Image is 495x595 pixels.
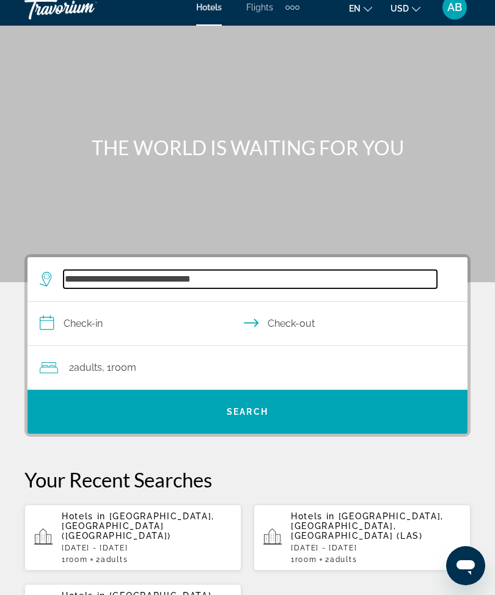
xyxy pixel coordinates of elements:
[295,555,317,564] span: Room
[96,555,128,564] span: 2
[291,511,335,521] span: Hotels in
[102,359,136,376] span: , 1
[69,359,102,376] span: 2
[391,4,409,13] span: USD
[325,555,357,564] span: 2
[28,302,468,346] button: Select check in and out date
[111,362,136,373] span: Room
[62,544,232,552] p: [DATE] - [DATE]
[64,270,437,288] input: Search hotel destination
[24,467,471,492] p: Your Recent Searches
[62,511,215,541] span: [GEOGRAPHIC_DATA], [GEOGRAPHIC_DATA] ([GEOGRAPHIC_DATA])
[101,555,128,564] span: Adults
[227,407,268,417] span: Search
[196,2,222,12] a: Hotels
[66,555,88,564] span: Room
[291,544,461,552] p: [DATE] - [DATE]
[291,555,317,564] span: 1
[24,504,241,571] button: Hotels in [GEOGRAPHIC_DATA], [GEOGRAPHIC_DATA] ([GEOGRAPHIC_DATA])[DATE] - [DATE]1Room2Adults
[447,1,462,13] span: AB
[246,2,273,12] a: Flights
[24,136,471,160] h1: THE WORLD IS WAITING FOR YOU
[28,257,468,434] div: Search widget
[62,511,106,521] span: Hotels in
[291,511,444,541] span: [GEOGRAPHIC_DATA], [GEOGRAPHIC_DATA], [GEOGRAPHIC_DATA] (LAS)
[349,4,361,13] span: en
[62,555,87,564] span: 1
[28,390,468,434] button: Search
[28,346,468,390] button: Travelers: 2 adults, 0 children
[254,504,471,571] button: Hotels in [GEOGRAPHIC_DATA], [GEOGRAPHIC_DATA], [GEOGRAPHIC_DATA] (LAS)[DATE] - [DATE]1Room2Adults
[330,555,357,564] span: Adults
[74,362,102,373] span: Adults
[446,546,485,585] iframe: Button to launch messaging window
